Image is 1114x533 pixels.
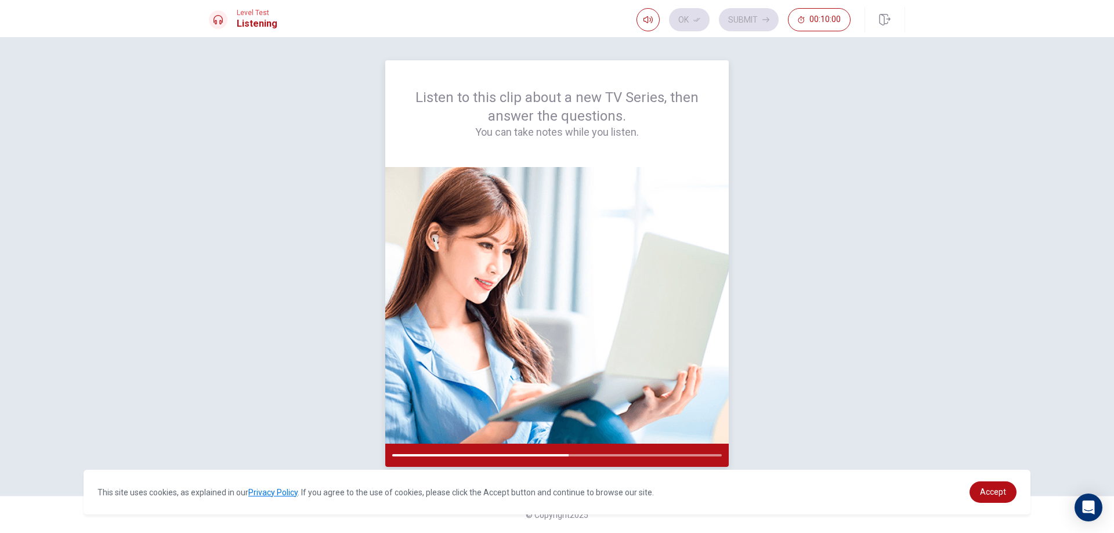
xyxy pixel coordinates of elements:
[809,15,841,24] span: 00:10:00
[980,487,1006,496] span: Accept
[237,9,277,17] span: Level Test
[385,167,729,444] img: passage image
[248,488,298,497] a: Privacy Policy
[788,8,851,31] button: 00:10:00
[97,488,654,497] span: This site uses cookies, as explained in our . If you agree to the use of cookies, please click th...
[237,17,277,31] h1: Listening
[413,125,701,139] h4: You can take notes while you listen.
[1075,494,1102,521] div: Open Intercom Messenger
[84,470,1030,514] div: cookieconsent
[970,481,1017,503] a: dismiss cookie message
[526,510,588,520] span: © Copyright 2025
[413,88,701,139] div: Listen to this clip about a new TV Series, then answer the questions.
